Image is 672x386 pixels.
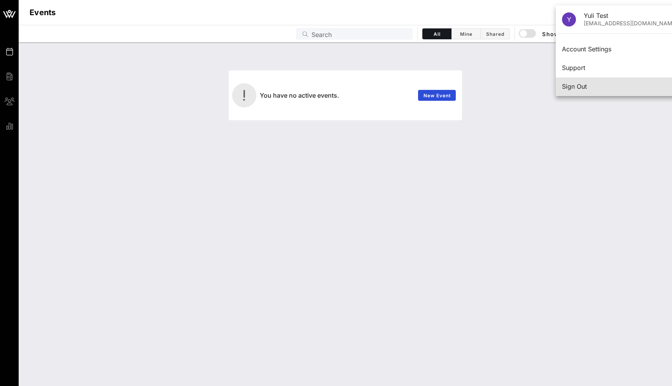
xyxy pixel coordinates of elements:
[427,31,446,37] span: All
[422,28,451,39] button: All
[423,93,451,98] span: New Event
[520,29,589,39] span: Show Archived
[456,31,476,37] span: Mine
[567,16,571,23] span: Y
[520,27,590,41] button: Show Archived
[481,28,510,39] button: Shared
[418,90,456,101] a: New Event
[451,28,481,39] button: Mine
[260,91,339,99] span: You have no active events.
[485,31,505,37] span: Shared
[30,6,56,19] h1: Events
